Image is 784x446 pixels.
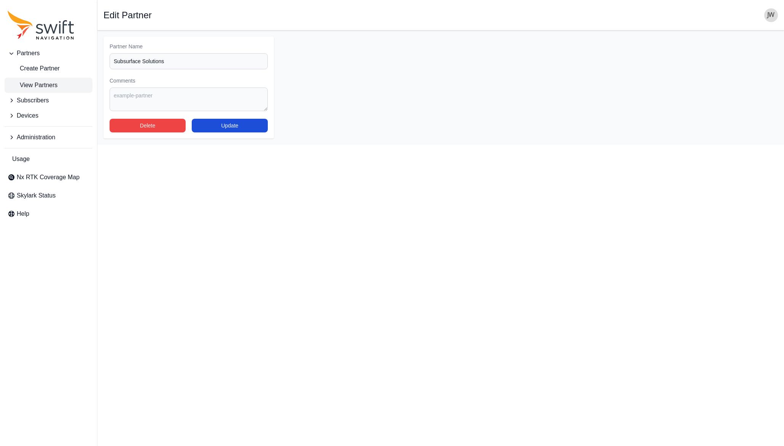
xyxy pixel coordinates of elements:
span: Usage [12,155,30,164]
img: user photo [764,8,778,22]
a: Usage [5,151,92,167]
a: Nx RTK Coverage Map [5,170,92,185]
a: View Partners [5,78,92,93]
button: Partners [5,46,92,61]
span: View Partners [8,81,57,90]
button: Subscribers [5,93,92,108]
button: Delete [110,119,186,132]
a: Skylark Status [5,188,92,203]
span: Create Partner [8,64,60,73]
span: Skylark Status [17,191,56,200]
span: Administration [17,133,55,142]
span: Nx RTK Coverage Map [17,173,80,182]
a: Help [5,206,92,221]
span: Devices [17,111,38,120]
label: Comments [110,77,268,84]
span: Subscribers [17,96,49,105]
button: Devices [5,108,92,123]
h1: Edit Partner [103,11,152,20]
a: create-partner [5,61,92,76]
label: Partner Name [110,43,268,50]
button: Update [192,119,268,132]
span: Partners [17,49,40,58]
button: Administration [5,130,92,145]
span: Help [17,209,29,218]
input: example-partner [110,53,268,69]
